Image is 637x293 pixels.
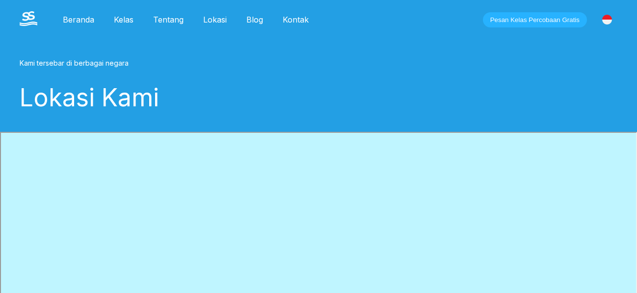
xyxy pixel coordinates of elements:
[602,15,612,24] img: Indonesia
[597,9,617,30] div: [GEOGRAPHIC_DATA]
[104,15,143,24] a: Kelas
[483,12,587,27] button: Pesan Kelas Percobaan Gratis
[53,15,104,24] a: Beranda
[193,15,237,24] a: Lokasi
[237,15,273,24] a: Blog
[143,15,193,24] a: Tentang
[20,83,617,112] div: Lokasi Kami
[20,11,37,26] img: The Swim Starter Logo
[20,59,617,67] div: Kami tersebar di berbagai negara
[273,15,318,24] a: Kontak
